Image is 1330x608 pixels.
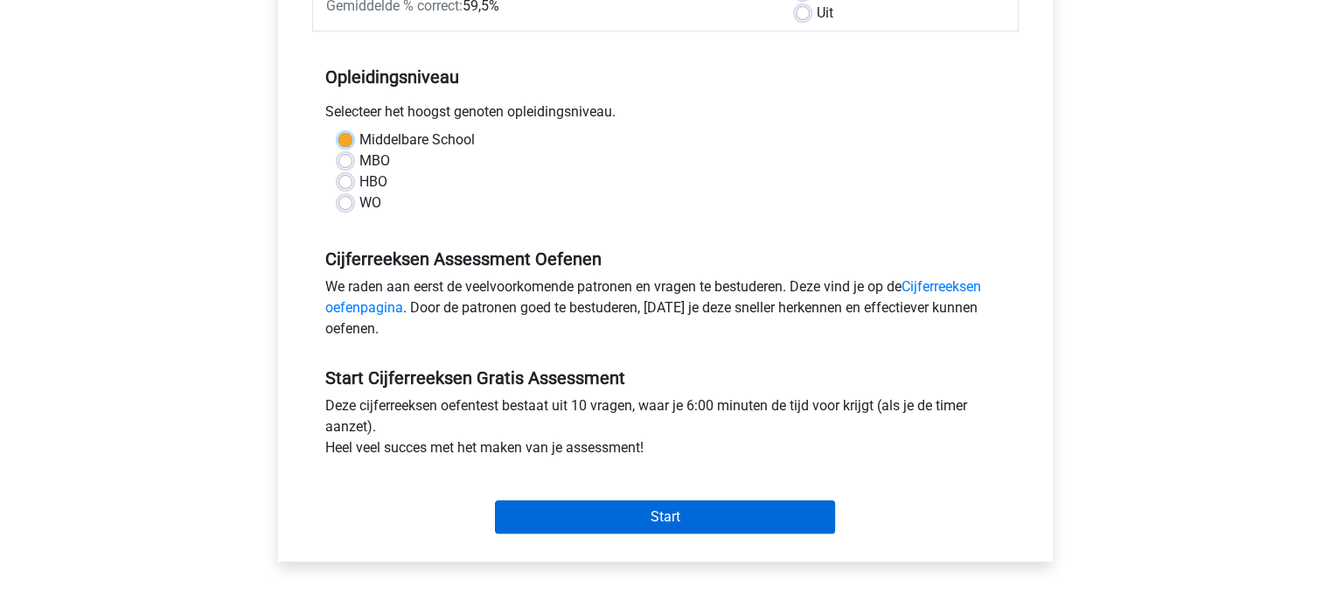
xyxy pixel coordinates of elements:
input: Start [495,500,835,534]
label: Uit [817,3,833,24]
div: Selecteer het hoogst genoten opleidingsniveau. [312,101,1019,129]
label: WO [359,192,381,213]
h5: Start Cijferreeksen Gratis Assessment [325,367,1006,388]
h5: Cijferreeksen Assessment Oefenen [325,248,1006,269]
div: Deze cijferreeksen oefentest bestaat uit 10 vragen, waar je 6:00 minuten de tijd voor krijgt (als... [312,395,1019,465]
h5: Opleidingsniveau [325,59,1006,94]
label: MBO [359,150,390,171]
label: Middelbare School [359,129,475,150]
div: We raden aan eerst de veelvoorkomende patronen en vragen te bestuderen. Deze vind je op de . Door... [312,276,1019,346]
label: HBO [359,171,387,192]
